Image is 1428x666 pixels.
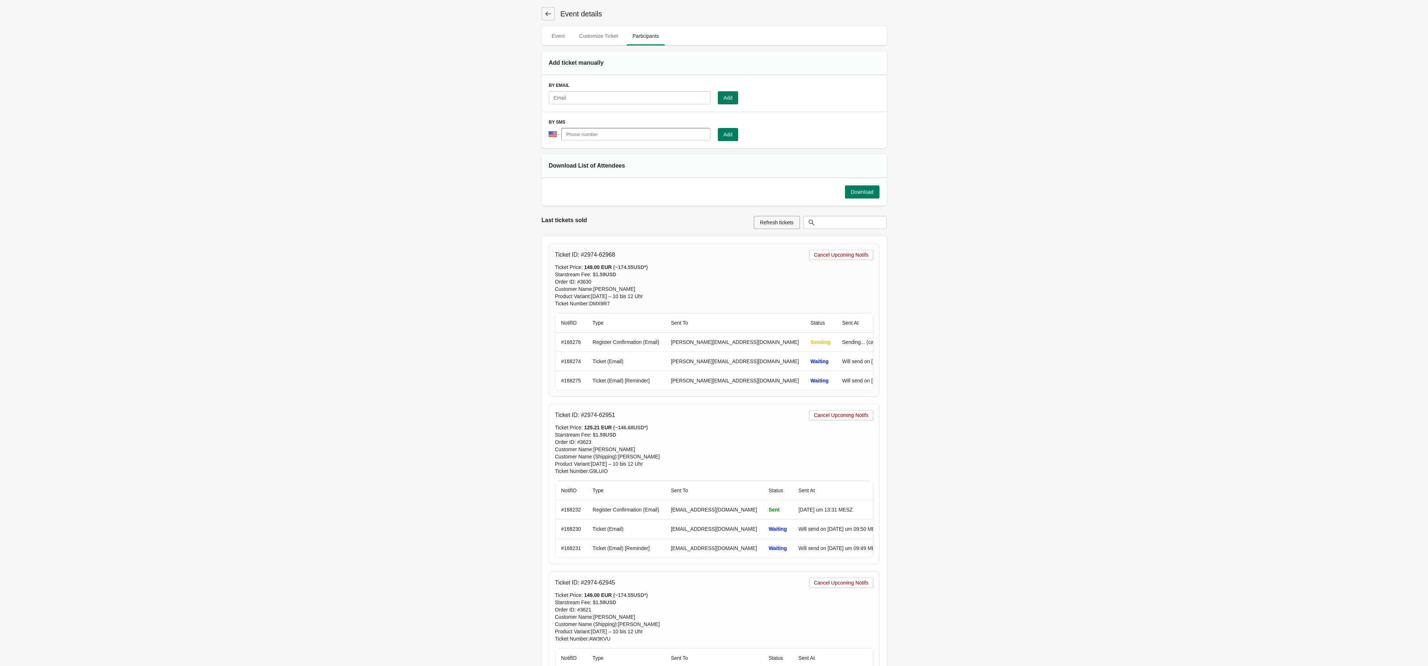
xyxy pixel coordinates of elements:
[793,519,887,538] td: Will send on [DATE] um 09:50 MESZ
[793,481,887,500] th: Sent At
[613,592,648,598] span: (~ 174.55 USD*)
[845,185,879,198] button: Download
[836,313,934,333] th: Sent At
[814,580,868,586] span: Cancel Upcoming Notifs
[584,592,613,598] span: 149.00 EUR
[555,278,873,285] div: Order ID : # 3630
[718,91,739,104] button: Add
[584,425,613,430] span: 125.21 EUR
[555,628,873,635] div: Product Variant : [DATE] – 10 bis 12 Uhr
[549,119,879,125] h3: By SMS
[665,519,763,538] td: [EMAIL_ADDRESS][DOMAIN_NAME]
[555,352,587,371] th: #168274
[555,412,615,419] h3: Ticket ID: # 2974-62951
[587,333,665,352] td: Register Confirmation (Email)
[555,285,873,293] div: Customer Name : [PERSON_NAME]
[549,59,648,67] div: Add ticket manually
[555,538,587,558] th: #168231
[555,371,587,390] th: #168275
[724,132,733,137] span: Add
[555,293,873,300] div: Product Variant : [DATE] – 10 bis 12 Uhr
[587,371,665,390] td: Ticket (Email) [Reminder]
[754,216,800,229] button: Refresh tickets
[810,358,830,365] div: Waiting
[665,481,763,500] th: Sent To
[555,453,873,460] div: Customer Name (Shipping) : [PERSON_NAME]
[809,410,873,420] button: Cancel Upcoming Notifs
[836,371,934,390] td: Will send on [DATE] um 09:49 MESZ
[810,338,830,346] div: Sending
[555,468,873,475] div: Ticket Number: G9LUIO
[760,220,794,225] span: Refresh tickets
[769,506,787,513] div: Sent
[587,352,665,371] td: Ticket (Email)
[555,431,873,438] div: Starstream Fee :
[555,481,587,500] th: NotifID
[805,313,836,333] th: Status
[665,371,805,390] td: [PERSON_NAME][EMAIL_ADDRESS][DOMAIN_NAME]
[836,352,934,371] td: Will send on [DATE] um 09:50 MESZ
[555,333,587,352] th: #168276
[555,519,587,538] th: #168230
[814,252,868,258] span: Cancel Upcoming Notifs
[555,613,873,621] div: Customer Name : [PERSON_NAME]
[809,578,873,588] button: Cancel Upcoming Notifs
[555,621,873,628] div: Customer Name (Shipping) : [PERSON_NAME]
[836,333,934,352] td: Sending... (can take up to 10 minutes)
[587,519,665,538] td: Ticket (Email)
[587,313,665,333] th: Type
[809,250,873,260] button: Cancel Upcoming Notifs
[555,271,873,278] div: Starstream Fee :
[555,424,873,431] div: Ticket Price :
[724,95,733,101] span: Add
[718,128,739,141] button: Add
[665,538,763,558] td: [EMAIL_ADDRESS][DOMAIN_NAME]
[555,635,873,642] div: Ticket Number: AW3KVU
[555,591,873,599] div: Ticket Price :
[546,29,571,43] span: Event
[555,606,873,613] div: Order ID : # 3621
[769,545,787,552] div: Waiting
[665,500,763,519] td: [EMAIL_ADDRESS][DOMAIN_NAME]
[665,313,805,333] th: Sent To
[665,352,805,371] td: [PERSON_NAME][EMAIL_ADDRESS][DOMAIN_NAME]
[769,525,787,533] div: Waiting
[555,579,615,586] h3: Ticket ID: # 2974-62945
[851,189,873,195] span: Download
[555,9,602,19] h1: Event details
[810,377,830,384] div: Waiting
[555,446,873,453] div: Customer Name : [PERSON_NAME]
[613,425,648,430] span: (~ 146.68 USD*)
[555,500,587,519] th: #168232
[763,481,793,500] th: Status
[555,313,587,333] th: NotifID
[665,333,805,352] td: [PERSON_NAME][EMAIL_ADDRESS][DOMAIN_NAME]
[627,29,665,43] span: Participants
[573,29,624,43] span: Customize Ticket
[593,432,616,438] span: $ 1.59 USD
[561,128,710,140] input: Phone number
[555,460,873,468] div: Product Variant : [DATE] – 10 bis 12 Uhr
[555,599,873,606] div: Starstream Fee :
[549,91,711,104] input: Email
[587,500,665,519] td: Register Confirmation (Email)
[593,272,616,277] span: $ 1.59 USD
[549,83,879,88] h3: By Email
[613,264,648,270] span: (~ 174.55 USD*)
[587,481,665,500] th: Type
[549,161,648,170] div: Download List of Attendees
[793,538,887,558] td: Will send on [DATE] um 09:49 MESZ
[555,438,873,446] div: Order ID : # 3623
[542,216,748,225] h2: Last tickets sold
[555,251,615,258] h3: Ticket ID: # 2974-62968
[584,264,613,270] span: 149.00 EUR
[555,264,873,271] div: Ticket Price :
[587,538,665,558] td: Ticket (Email) [Reminder]
[555,300,873,307] div: Ticket Number: DMX9R7
[593,599,616,605] span: $ 1.59 USD
[814,412,868,418] span: Cancel Upcoming Notifs
[793,500,887,519] td: [DATE] um 13:31 MESZ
